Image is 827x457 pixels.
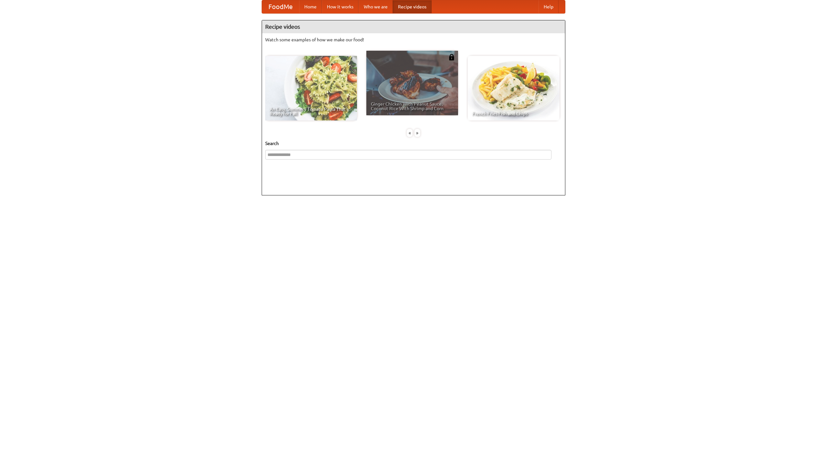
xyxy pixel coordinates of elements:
[414,129,420,137] div: »
[468,56,560,120] a: French Fries Fish and Chips
[472,111,555,116] span: French Fries Fish and Chips
[262,20,565,33] h4: Recipe videos
[448,54,455,60] img: 483408.png
[262,0,299,13] a: FoodMe
[265,56,357,120] a: An Easy, Summery Tomato Pasta That's Ready for Fall
[299,0,322,13] a: Home
[359,0,393,13] a: Who we are
[539,0,559,13] a: Help
[270,107,352,116] span: An Easy, Summery Tomato Pasta That's Ready for Fall
[407,129,413,137] div: «
[265,140,562,147] h5: Search
[265,36,562,43] p: Watch some examples of how we make our food!
[322,0,359,13] a: How it works
[393,0,432,13] a: Recipe videos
